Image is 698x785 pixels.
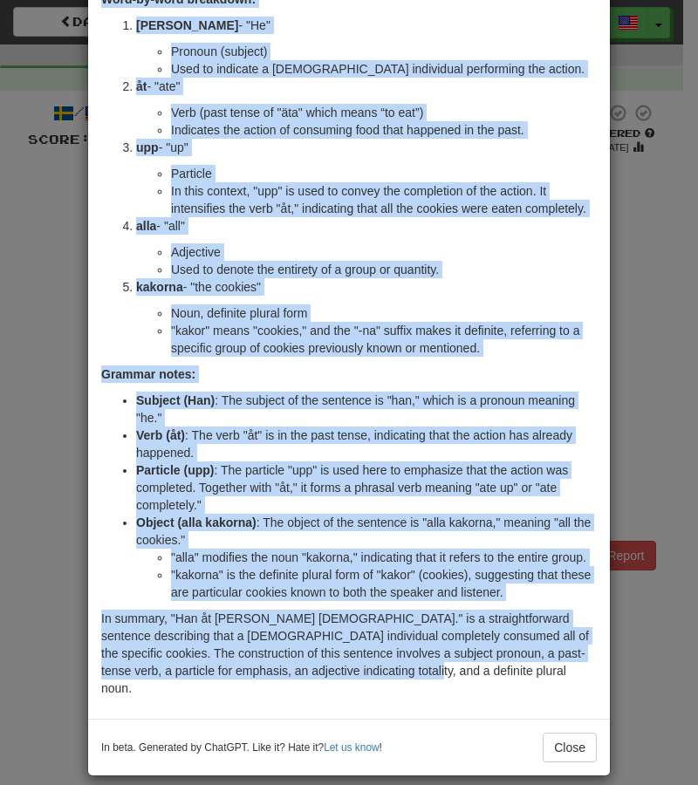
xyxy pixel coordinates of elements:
p: - "up" [136,139,597,156]
strong: [PERSON_NAME] [136,18,238,32]
li: "alla" modifies the noun "kakorna," indicating that it refers to the entire group. [171,549,597,566]
li: : The object of the sentence is "alla kakorna," meaning "all the cookies." [136,514,597,601]
strong: alla [136,219,156,233]
li: : The particle "upp" is used here to emphasize that the action was completed. Together with "åt,"... [136,461,597,514]
li: "kakor" means "cookies," and the "-na" suffix makes it definite, referring to a specific group of... [171,322,597,357]
small: In beta. Generated by ChatGPT. Like it? Hate it? ! [101,741,382,755]
p: - "the cookies" [136,278,597,296]
strong: Verb (åt) [136,428,185,442]
strong: åt [136,79,147,93]
li: Used to denote the entirety of a group or quantity. [171,261,597,278]
li: Used to indicate a [DEMOGRAPHIC_DATA] individual performing the action. [171,60,597,78]
li: Particle [171,165,597,182]
strong: Particle (upp) [136,463,214,477]
li: : The subject of the sentence is "han," which is a pronoun meaning "he." [136,392,597,427]
li: Indicates the action of consuming food that happened in the past. [171,121,597,139]
li: Adjective [171,243,597,261]
strong: Grammar notes: [101,367,195,381]
p: - "all" [136,217,597,235]
a: Let us know [324,741,379,754]
li: In this context, "upp" is used to convey the completion of the action. It intensifies the verb "å... [171,182,597,217]
p: - "ate" [136,78,597,95]
button: Close [543,733,597,762]
strong: upp [136,140,159,154]
strong: kakorna [136,280,183,294]
li: Pronoun (subject) [171,43,597,60]
li: Verb (past tense of "äta" which means “to eat”) [171,104,597,121]
p: In summary, "Han åt [PERSON_NAME] [DEMOGRAPHIC_DATA]." is a straightforward sentence describing t... [101,610,597,697]
li: "kakorna" is the definite plural form of "kakor" (cookies), suggesting that these are particular ... [171,566,597,601]
p: - "He" [136,17,597,34]
strong: Subject (Han) [136,393,215,407]
li: Noun, definite plural form [171,304,597,322]
strong: Object (alla kakorna) [136,515,257,529]
li: : The verb "åt" is in the past tense, indicating that the action has already happened. [136,427,597,461]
